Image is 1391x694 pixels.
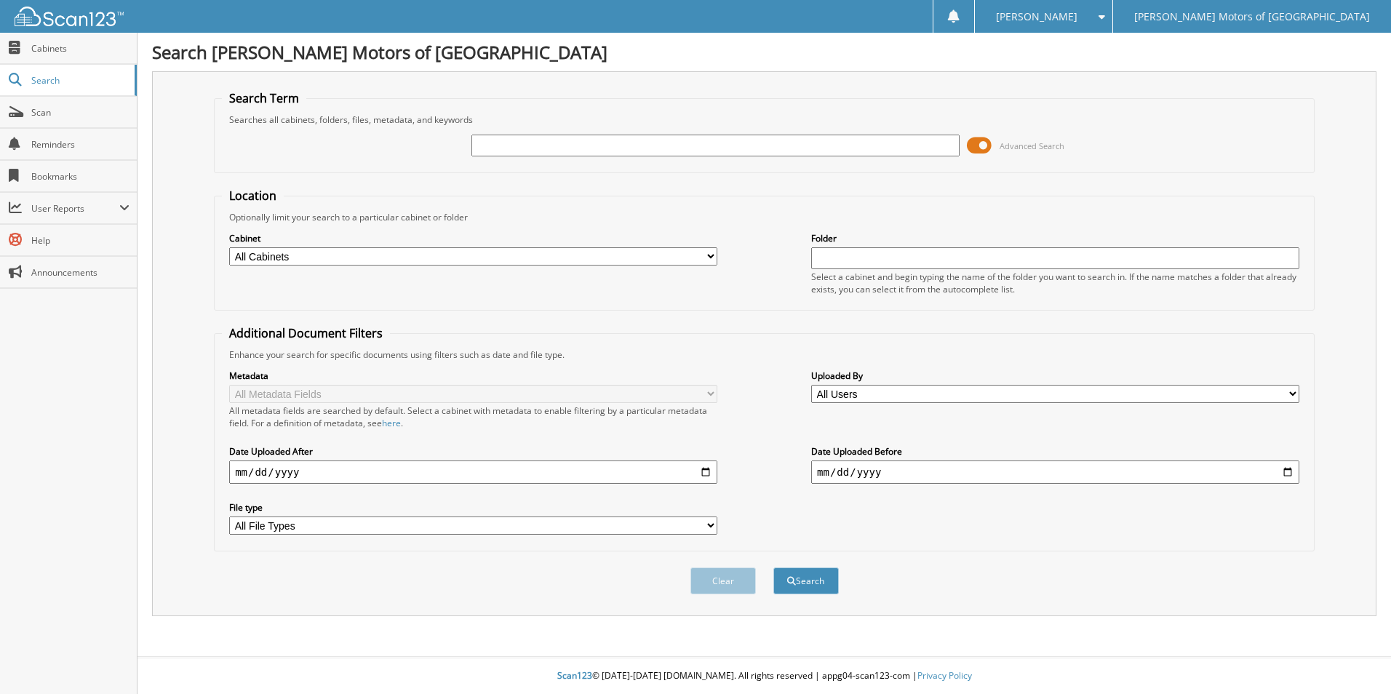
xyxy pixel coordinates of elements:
span: Scan [31,106,129,119]
span: Advanced Search [1000,140,1064,151]
legend: Location [222,188,284,204]
input: end [811,460,1299,484]
label: Metadata [229,370,717,382]
label: Date Uploaded Before [811,445,1299,458]
div: © [DATE]-[DATE] [DOMAIN_NAME]. All rights reserved | appg04-scan123-com | [137,658,1391,694]
div: Searches all cabinets, folders, files, metadata, and keywords [222,113,1307,126]
span: Scan123 [557,669,592,682]
button: Search [773,567,839,594]
div: Optionally limit your search to a particular cabinet or folder [222,211,1307,223]
span: [PERSON_NAME] Motors of [GEOGRAPHIC_DATA] [1134,12,1370,21]
div: Enhance your search for specific documents using filters such as date and file type. [222,348,1307,361]
label: Folder [811,232,1299,244]
button: Clear [690,567,756,594]
input: start [229,460,717,484]
span: Reminders [31,138,129,151]
legend: Additional Document Filters [222,325,390,341]
span: [PERSON_NAME] [996,12,1077,21]
h1: Search [PERSON_NAME] Motors of [GEOGRAPHIC_DATA] [152,40,1376,64]
a: here [382,417,401,429]
label: Uploaded By [811,370,1299,382]
span: Help [31,234,129,247]
span: Bookmarks [31,170,129,183]
span: Announcements [31,266,129,279]
label: Date Uploaded After [229,445,717,458]
label: Cabinet [229,232,717,244]
div: Select a cabinet and begin typing the name of the folder you want to search in. If the name match... [811,271,1299,295]
legend: Search Term [222,90,306,106]
div: All metadata fields are searched by default. Select a cabinet with metadata to enable filtering b... [229,404,717,429]
a: Privacy Policy [917,669,972,682]
span: Cabinets [31,42,129,55]
span: User Reports [31,202,119,215]
label: File type [229,501,717,514]
img: scan123-logo-white.svg [15,7,124,26]
span: Search [31,74,127,87]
